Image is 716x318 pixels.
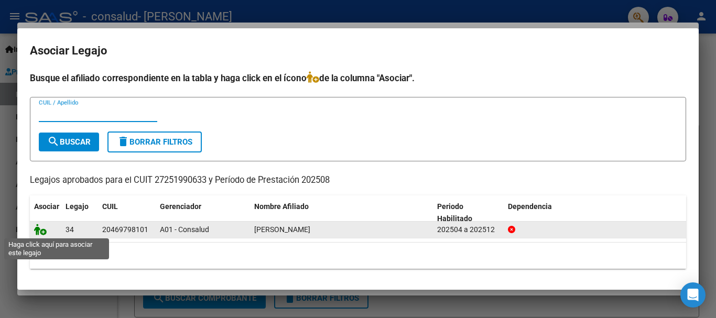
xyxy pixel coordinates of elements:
[437,224,500,236] div: 202504 a 202512
[30,174,686,187] p: Legajos aprobados para el CUIT 27251990633 y Período de Prestación 202508
[433,195,504,230] datatable-header-cell: Periodo Habilitado
[30,195,61,230] datatable-header-cell: Asociar
[680,282,706,308] div: Open Intercom Messenger
[117,137,192,147] span: Borrar Filtros
[47,137,91,147] span: Buscar
[39,133,99,151] button: Buscar
[160,202,201,211] span: Gerenciador
[98,195,156,230] datatable-header-cell: CUIL
[107,131,202,152] button: Borrar Filtros
[102,202,118,211] span: CUIL
[156,195,250,230] datatable-header-cell: Gerenciador
[34,202,59,211] span: Asociar
[66,225,74,234] span: 34
[30,71,686,85] h4: Busque el afiliado correspondiente en la tabla y haga click en el ícono de la columna "Asociar".
[102,224,148,236] div: 20469798101
[47,135,60,148] mat-icon: search
[61,195,98,230] datatable-header-cell: Legajo
[250,195,433,230] datatable-header-cell: Nombre Afiliado
[254,225,310,234] span: MARTINS MANUEL DAVID
[30,243,686,269] div: 1 registros
[160,225,209,234] span: A01 - Consalud
[504,195,687,230] datatable-header-cell: Dependencia
[508,202,552,211] span: Dependencia
[66,202,89,211] span: Legajo
[117,135,129,148] mat-icon: delete
[254,202,309,211] span: Nombre Afiliado
[30,41,686,61] h2: Asociar Legajo
[437,202,472,223] span: Periodo Habilitado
